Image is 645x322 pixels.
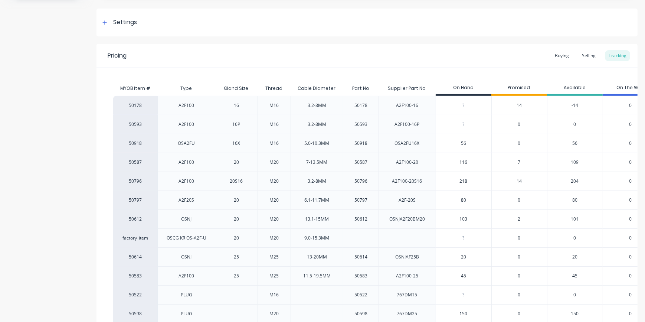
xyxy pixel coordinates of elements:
[354,140,367,147] div: 50918
[395,254,419,260] div: OSNJAF25B
[354,292,367,298] div: 50522
[436,229,491,247] div: ?
[270,310,279,317] div: M20
[547,285,603,304] div: 0
[303,273,331,279] div: 11.5-19.5MM
[629,273,632,279] span: 0
[113,96,158,115] div: 50178
[436,267,491,285] div: 45
[629,102,632,109] span: 0
[179,159,194,166] div: A2F100
[113,247,158,266] div: 50614
[113,191,158,209] div: 50797
[629,235,632,241] span: 0
[517,178,522,185] span: 14
[396,102,418,109] div: A2F100-16
[234,235,239,241] div: 20
[518,254,521,260] span: 0
[399,197,416,204] div: A2F-20S
[307,254,327,260] div: 13-20MM
[113,115,158,134] div: 50593
[181,254,192,260] div: OSNJ
[518,216,521,222] span: 2
[179,197,194,204] div: A2F20S
[346,79,375,98] div: Part No
[436,210,491,228] div: 103
[218,79,255,98] div: Gland Size
[397,292,418,298] div: 767DM15
[629,140,632,147] span: 0
[518,292,521,298] span: 0
[270,235,279,241] div: M20
[113,81,158,96] div: MYOB Item #
[181,216,192,222] div: OSNJ
[113,228,158,247] div: factory_item
[305,197,330,204] div: 6.1-11.7MM
[547,81,603,96] div: Available
[270,121,279,128] div: M16
[491,81,547,96] div: Promised
[354,254,367,260] div: 50614
[113,266,158,285] div: 50583
[308,102,326,109] div: 3.2-8MM
[113,209,158,228] div: 50612
[354,197,367,204] div: 50797
[260,79,289,98] div: Thread
[234,254,239,260] div: 25
[547,172,603,191] div: 204
[354,216,367,222] div: 50612
[547,96,603,115] div: -14
[518,273,521,279] span: 0
[517,102,522,109] span: 14
[396,273,418,279] div: A2F100-25
[354,273,367,279] div: 50583
[436,153,491,172] div: 116
[547,266,603,285] div: 45
[236,292,237,298] div: -
[236,310,237,317] div: -
[178,140,195,147] div: OSA2FU
[547,209,603,228] div: 101
[629,310,632,317] span: 0
[547,228,603,247] div: 0
[629,178,632,185] span: 0
[518,121,521,128] span: 0
[270,254,279,260] div: M25
[578,50,599,61] div: Selling
[436,286,491,304] div: ?
[316,292,318,298] div: -
[316,310,318,317] div: -
[354,159,367,166] div: 50587
[436,172,491,191] div: 218
[354,178,367,185] div: 50796
[518,235,521,241] span: 0
[113,285,158,304] div: 50522
[234,197,239,204] div: 20
[234,216,239,222] div: 20
[308,121,326,128] div: 3.2-8MM
[518,140,521,147] span: 0
[113,134,158,153] div: 50918
[167,235,206,241] div: OSCG KR OS-A2F-U
[270,140,279,147] div: M16
[389,216,425,222] div: OSNJA2F20BM20
[233,121,240,128] div: 16P
[181,292,192,298] div: PLUG
[518,159,521,166] span: 7
[547,191,603,209] div: 80
[354,121,367,128] div: 50593
[175,79,198,98] div: Type
[392,178,422,185] div: A2F100-20S16
[395,121,420,128] div: A2F100-16P
[179,273,194,279] div: A2F100
[307,159,328,166] div: 7-13.5MM
[396,159,418,166] div: A2F100-20
[354,310,367,317] div: 50598
[270,178,279,185] div: M20
[436,248,491,266] div: 20
[354,102,367,109] div: 50178
[292,79,342,98] div: Cable Diameter
[230,178,243,185] div: 20S16
[234,102,239,109] div: 16
[270,273,279,279] div: M25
